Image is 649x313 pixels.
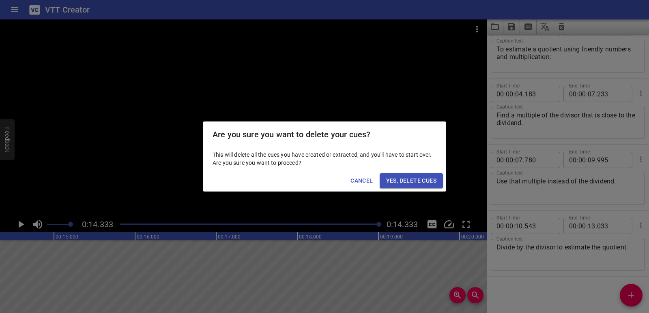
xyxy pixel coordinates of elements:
[347,173,376,188] button: Cancel
[380,173,443,188] button: Yes, Delete Cues
[350,176,373,186] span: Cancel
[213,128,436,141] h2: Are you sure you want to delete your cues?
[203,147,446,170] div: This will delete all the cues you have created or extracted, and you'll have to start over. Are y...
[386,176,436,186] span: Yes, Delete Cues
